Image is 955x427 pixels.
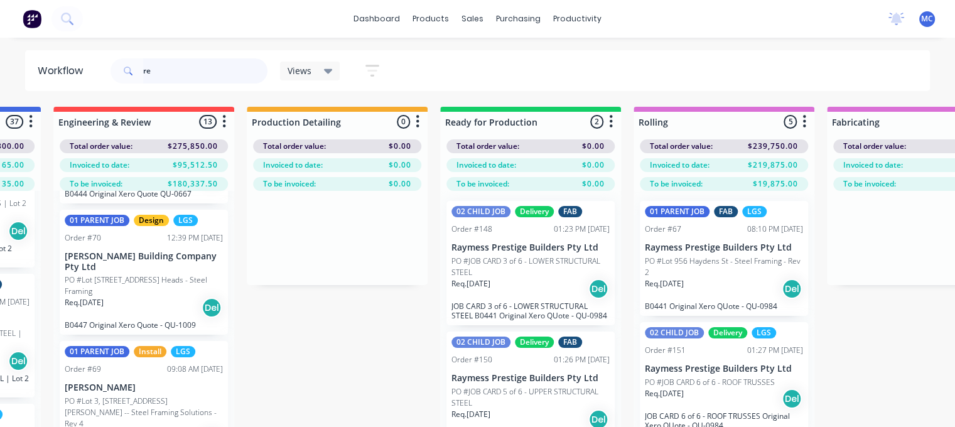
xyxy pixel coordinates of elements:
[168,141,218,152] span: $275,850.00
[65,320,223,330] p: B0447 Original Xero Quote - QU-1009
[65,189,223,198] p: B0444 Original Xero Quote QU-0667
[645,206,710,217] div: 01 PARENT JOB
[446,201,615,325] div: 02 CHILD JOBDeliveryFABOrder #14801:23 PM [DATE]Raymess Prestige Builders Pty LtdPO #JOB CARD 3 o...
[451,224,492,235] div: Order #148
[389,141,411,152] span: $0.00
[515,337,554,348] div: Delivery
[173,215,198,226] div: LGS
[843,159,903,171] span: Invoiced to date:
[752,327,776,338] div: LGS
[456,141,519,152] span: Total order value:
[65,297,104,308] p: Req. [DATE]
[406,9,455,28] div: products
[645,256,803,278] p: PO #Lot 956 Haydens St - Steel Framing - Rev 2
[65,364,101,375] div: Order #69
[650,141,713,152] span: Total order value:
[708,327,747,338] div: Delivery
[65,274,223,297] p: PO #Lot [STREET_ADDRESS] Heads - Steel Framing
[645,242,803,253] p: Raymess Prestige Builders Pty Ltd
[70,141,132,152] span: Total order value:
[451,354,492,365] div: Order #150
[8,221,28,241] div: Del
[347,9,406,28] a: dashboard
[451,386,610,409] p: PO #JOB CARD 5 of 6 - UPPER STRUCTURAL STEEL
[70,178,122,190] span: To be invoiced:
[451,278,490,289] p: Req. [DATE]
[456,178,509,190] span: To be invoiced:
[645,345,686,356] div: Order #151
[650,178,703,190] span: To be invoiced:
[451,409,490,420] p: Req. [DATE]
[451,206,510,217] div: 02 CHILD JOB
[582,159,605,171] span: $0.00
[167,232,223,244] div: 12:39 PM [DATE]
[451,242,610,253] p: Raymess Prestige Builders Pty Ltd
[167,364,223,375] div: 09:08 AM [DATE]
[173,159,218,171] span: $95,512.50
[451,256,610,278] p: PO #JOB CARD 3 of 6 - LOWER STRUCTURAL STEEL
[23,9,41,28] img: Factory
[547,9,608,28] div: productivity
[455,9,490,28] div: sales
[65,232,101,244] div: Order #70
[143,58,267,84] input: Search for orders...
[640,201,808,316] div: 01 PARENT JOBFABLGSOrder #6708:10 PM [DATE]Raymess Prestige Builders Pty LtdPO #Lot 956 Haydens S...
[389,159,411,171] span: $0.00
[171,346,195,357] div: LGS
[554,354,610,365] div: 01:26 PM [DATE]
[782,389,802,409] div: Del
[588,279,608,299] div: Del
[456,159,516,171] span: Invoiced to date:
[70,159,129,171] span: Invoiced to date:
[748,159,798,171] span: $219,875.00
[263,178,316,190] span: To be invoiced:
[451,373,610,384] p: Raymess Prestige Builders Pty Ltd
[554,224,610,235] div: 01:23 PM [DATE]
[451,301,610,320] p: JOB CARD 3 of 6 - LOWER STRUCTURAL STEEL B0441 Original Xero QUote - QU-0984
[65,346,129,357] div: 01 PARENT JOB
[38,63,89,78] div: Workflow
[921,13,933,24] span: MC
[202,298,222,318] div: Del
[65,215,129,226] div: 01 PARENT JOB
[263,159,323,171] span: Invoiced to date:
[753,178,798,190] span: $19,875.00
[558,337,582,348] div: FAB
[65,382,223,393] p: [PERSON_NAME]
[747,345,803,356] div: 01:27 PM [DATE]
[582,178,605,190] span: $0.00
[134,215,169,226] div: Design
[748,141,798,152] span: $239,750.00
[60,210,228,335] div: 01 PARENT JOBDesignLGSOrder #7012:39 PM [DATE][PERSON_NAME] Building Company Pty LtdPO #Lot [STRE...
[288,64,311,77] span: Views
[645,224,681,235] div: Order #67
[843,178,896,190] span: To be invoiced:
[8,351,28,371] div: Del
[168,178,218,190] span: $180,337.50
[558,206,582,217] div: FAB
[645,327,704,338] div: 02 CHILD JOB
[747,224,803,235] div: 08:10 PM [DATE]
[742,206,767,217] div: LGS
[645,301,803,311] p: B0441 Original Xero QUote - QU-0984
[645,278,684,289] p: Req. [DATE]
[515,206,554,217] div: Delivery
[843,141,906,152] span: Total order value:
[782,279,802,299] div: Del
[263,141,326,152] span: Total order value:
[134,346,166,357] div: Install
[714,206,738,217] div: FAB
[582,141,605,152] span: $0.00
[65,251,223,273] p: [PERSON_NAME] Building Company Pty Ltd
[645,388,684,399] p: Req. [DATE]
[645,364,803,374] p: Raymess Prestige Builders Pty Ltd
[645,377,775,388] p: PO #JOB CARD 6 of 6 - ROOF TRUSSES
[389,178,411,190] span: $0.00
[650,159,710,171] span: Invoiced to date:
[451,337,510,348] div: 02 CHILD JOB
[490,9,547,28] div: purchasing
